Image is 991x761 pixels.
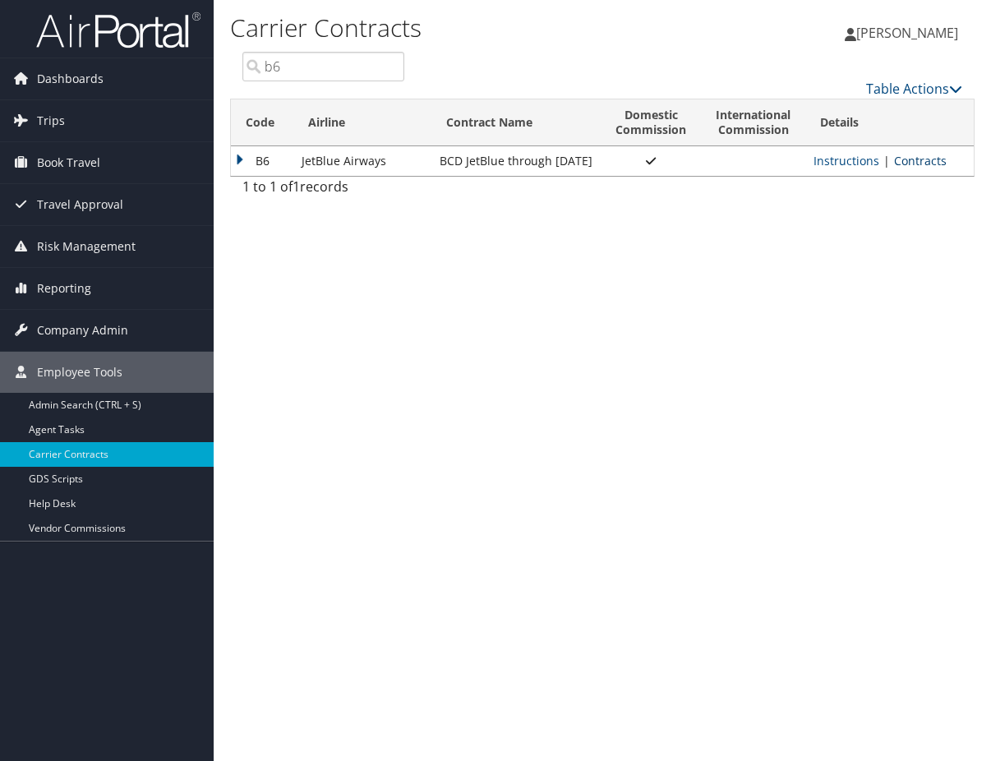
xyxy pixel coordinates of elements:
[242,52,404,81] input: Search
[37,142,100,183] span: Book Travel
[293,99,431,146] th: Airline: activate to sort column ascending
[37,58,104,99] span: Dashboards
[293,146,431,176] td: JetBlue Airways
[36,11,201,49] img: airportal-logo.png
[37,226,136,267] span: Risk Management
[37,310,128,351] span: Company Admin
[431,99,601,146] th: Contract Name: activate to sort column ascending
[701,99,805,146] th: InternationalCommission: activate to sort column ascending
[894,153,947,168] a: View Contracts
[242,177,404,205] div: 1 to 1 of records
[37,100,65,141] span: Trips
[230,11,726,45] h1: Carrier Contracts
[845,8,975,58] a: [PERSON_NAME]
[37,268,91,309] span: Reporting
[231,99,293,146] th: Code: activate to sort column descending
[856,24,958,42] span: [PERSON_NAME]
[601,99,701,146] th: DomesticCommission: activate to sort column ascending
[814,153,879,168] a: View Ticketing Instructions
[37,184,123,225] span: Travel Approval
[293,178,300,196] span: 1
[231,146,293,176] td: B6
[431,146,601,176] td: BCD JetBlue through [DATE]
[805,99,974,146] th: Details: activate to sort column ascending
[879,153,894,168] span: |
[37,352,122,393] span: Employee Tools
[866,80,962,98] a: Table Actions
